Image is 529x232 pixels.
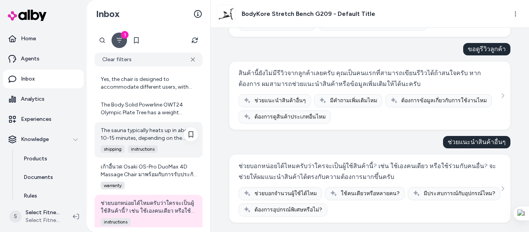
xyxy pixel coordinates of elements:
button: Filter [112,33,127,48]
span: ต้องการอุปกรณ์พิเศษหรือไม่? [254,206,322,214]
a: Analytics [3,90,84,108]
span: instructions [128,145,158,153]
a: Inbox [3,70,84,88]
p: Products [24,155,47,163]
div: The Body Solid Powerline OWT24 Olympic Plate Tree has a weight capacity of 1000 lbs. It is design... [101,101,198,117]
p: Home [21,35,36,43]
div: เก้าอี้นวด Osaki OS-Pro DuoMax 4D Massage Chair มาพร้อมกับการรับประกัน 5 ปี โดยมีรายละเอียดเป็น 3... [101,163,198,179]
a: ช่วยบอกหน่อยได้ไหมครับว่าใครจะเป็นผู้ใช้สินค้านี้? เช่น ใช้เองคนเดียว หรือใช้ร่วมกับคนอื่น? จะช่ว... [94,195,203,230]
span: ช่วยแนะนำสินค้าอื่นๆ [254,97,306,105]
button: See more [498,184,507,193]
p: Documents [24,174,53,181]
a: The sauna typically heats up in about 10-15 minutes, depending on the number of heaters and the d... [94,122,203,158]
div: 1 [121,31,129,39]
p: Agents [21,55,40,63]
p: Select Fitness Shopify [26,209,60,217]
p: Inbox [21,75,35,83]
span: S [9,210,22,223]
div: สินค้านี้ยังไม่มีรีวิวจากลูกค้าเลยครับ คุณเป็นคนแรกที่สามารถเขียนรีวิวได้ถ้าสนใจครับ หากต้องการ ผ... [239,68,501,89]
button: Clear filters [94,53,203,67]
a: Yes, the chair is designed to accommodate different users, with adjustable leg extensions and cus... [94,71,203,96]
span: ใช้คนเดียวหรือหลายคน? [341,190,400,198]
p: Knowledge [21,136,49,143]
a: Rules [16,187,84,205]
div: Yes, the chair is designed to accommodate different users, with adjustable leg extensions and cus... [101,76,198,91]
button: See more [498,91,507,100]
button: Refresh [187,33,203,48]
div: ช่วยแนะนำสินค้าอื่นๆ [443,136,510,148]
button: Knowledge [3,130,84,149]
span: มีประสบการณ์กับอุปกรณ์ไหม? [424,190,495,198]
p: Rules [24,192,37,200]
img: alby Logo [8,10,46,21]
span: ต้องการข้อมูลเกี่ยวกับการใช้งานไหม [401,97,487,105]
span: shipping [101,145,125,153]
a: เก้าอี้นวด Osaki OS-Pro DuoMax 4D Massage Chair มาพร้อมกับการรับประกัน 5 ปี โดยมีรายละเอียดเป็น 3... [94,158,203,194]
h2: Inbox [96,8,120,20]
span: ต้องการดูสินค้าประเภทอื่นไหม [254,113,326,121]
div: ช่วยบอกหน่อยได้ไหมครับว่าใครจะเป็นผู้ใช้สินค้านี้? เช่น ใช้เองคนเดียว หรือใช้ร่วมกับคนอื่น? จะช่ว... [239,161,501,182]
span: Select Fitness [26,217,60,224]
a: Documents [16,168,84,187]
a: Agents [3,50,84,68]
a: Home [3,29,84,48]
img: bodykore-g209-stretch-bench-white-background.jpg [217,5,235,23]
div: ช่วยบอกหน่อยได้ไหมครับว่าใครจะเป็นผู้ใช้สินค้านี้? เช่น ใช้เองคนเดียว หรือใช้ร่วมกับคนอื่น? จะช่ว... [101,199,198,215]
span: warranty [101,182,125,189]
span: มีคำถามเพิ่มเติมไหม [330,97,377,105]
span: instructions [101,218,131,226]
div: The sauna typically heats up in about 10-15 minutes, depending on the number of heaters and the d... [101,127,198,142]
p: Experiences [21,115,52,123]
a: Experiences [3,110,84,129]
p: Analytics [21,95,45,103]
div: ขอดูรีวิวลูกค้า [463,43,510,55]
button: SSelect Fitness ShopifySelect Fitness [5,204,67,229]
a: The Body Solid Powerline OWT24 Olympic Plate Tree has a weight capacity of 1000 lbs. It is design... [94,96,203,121]
h3: BodyKore Stretch Bench G209 - Default Title [242,9,375,19]
span: ช่วยบอกจำนวนผู้ใช้ได้ไหม [254,190,317,198]
a: Products [16,150,84,168]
